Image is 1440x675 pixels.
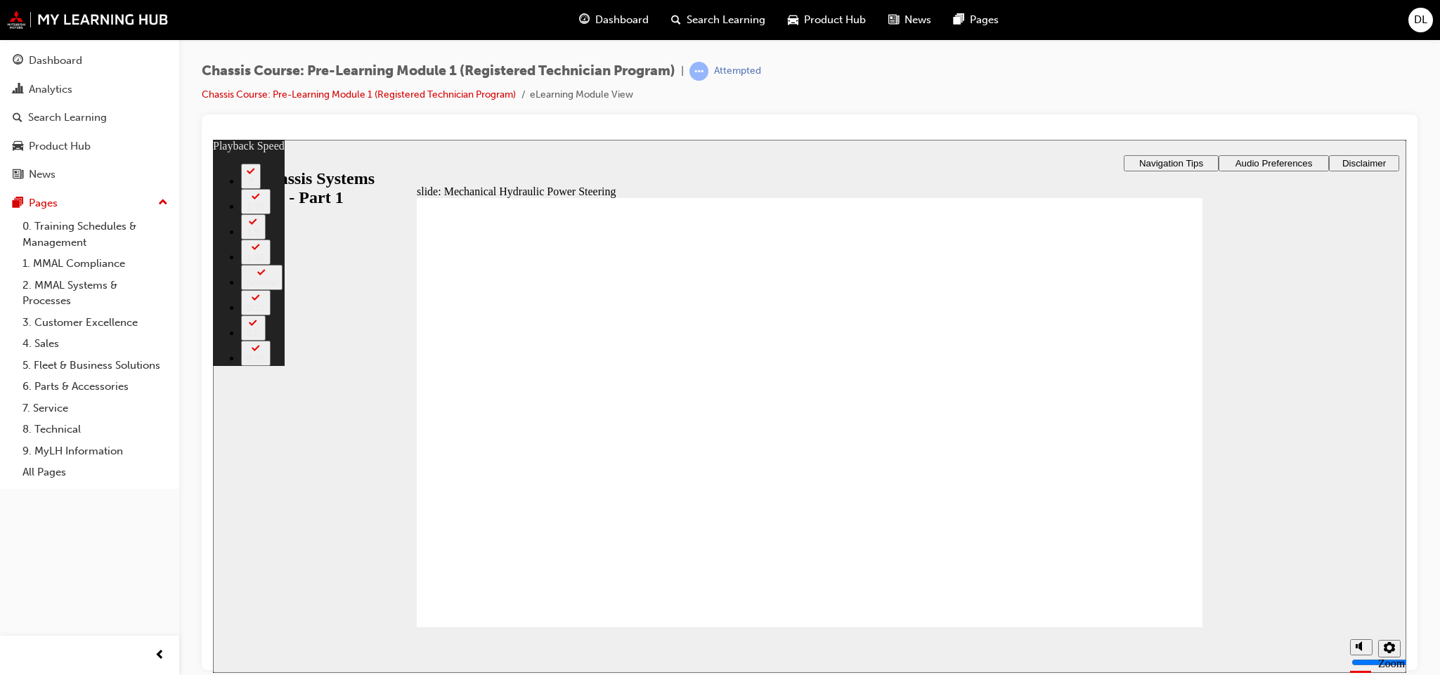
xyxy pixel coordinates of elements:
[579,11,590,29] span: guage-icon
[158,194,168,212] span: up-icon
[29,81,72,98] div: Analytics
[714,65,761,78] div: Attempted
[6,190,174,216] button: Pages
[788,11,798,29] span: car-icon
[954,11,964,29] span: pages-icon
[877,6,942,34] a: news-iconNews
[17,312,174,334] a: 3. Customer Excellence
[6,45,174,190] button: DashboardAnalyticsSearch LearningProduct HubNews
[13,169,23,181] span: news-icon
[6,133,174,159] a: Product Hub
[687,12,765,28] span: Search Learning
[28,24,48,49] button: 2
[568,6,660,34] a: guage-iconDashboard
[17,461,174,483] a: All Pages
[911,15,1006,32] button: Navigation Tips
[1130,487,1186,533] div: misc controls
[34,37,42,47] div: 2
[1006,15,1116,32] button: Audio Preferences
[689,62,708,81] span: learningRecordVerb_ATTEMPT-icon
[29,195,58,211] div: Pages
[29,53,82,69] div: Dashboard
[29,138,91,155] div: Product Hub
[1116,15,1186,32] button: Disclaimer
[17,419,174,440] a: 8. Technical
[13,112,22,124] span: search-icon
[888,11,899,29] span: news-icon
[671,11,681,29] span: search-icon
[17,275,174,312] a: 2. MMAL Systems & Processes
[530,87,633,103] li: eLearning Module View
[17,216,174,253] a: 0. Training Schedules & Management
[155,647,165,664] span: prev-icon
[942,6,1010,34] a: pages-iconPages
[926,18,990,29] span: Navigation Tips
[904,12,931,28] span: News
[1414,12,1427,28] span: DL
[6,162,174,188] a: News
[6,48,174,74] a: Dashboard
[1165,518,1192,555] label: Zoom to fit
[1139,517,1229,528] input: volume
[17,333,174,355] a: 4. Sales
[13,197,23,210] span: pages-icon
[6,105,174,131] a: Search Learning
[1137,499,1160,516] button: volume
[202,89,516,100] a: Chassis Course: Pre-Learning Module 1 (Registered Technician Program)
[29,166,56,183] div: News
[1408,8,1433,32] button: DL
[28,110,107,126] div: Search Learning
[17,440,174,462] a: 9. MyLH Information
[17,253,174,275] a: 1. MMAL Compliance
[804,12,866,28] span: Product Hub
[6,77,174,103] a: Analytics
[13,140,23,153] span: car-icon
[777,6,877,34] a: car-iconProduct Hub
[1129,18,1173,29] span: Disclaimer
[660,6,777,34] a: search-iconSearch Learning
[13,55,23,67] span: guage-icon
[1165,500,1188,518] button: settings
[681,63,684,79] span: |
[202,63,675,79] span: Chassis Course: Pre-Learning Module 1 (Registered Technician Program)
[13,84,23,96] span: chart-icon
[17,398,174,419] a: 7. Service
[17,355,174,376] a: 5. Fleet & Business Solutions
[970,12,999,28] span: Pages
[17,376,174,398] a: 6. Parts & Accessories
[1023,18,1100,29] span: Audio Preferences
[595,12,649,28] span: Dashboard
[7,11,169,29] img: mmal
